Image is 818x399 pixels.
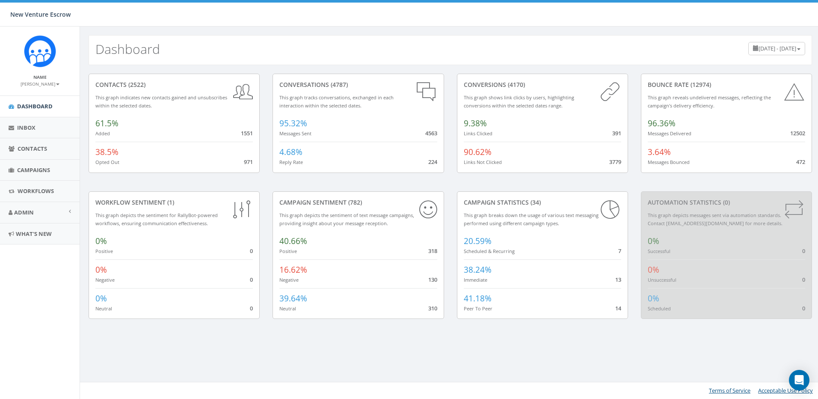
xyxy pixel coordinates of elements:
[329,80,348,89] span: (4787)
[21,80,59,87] a: [PERSON_NAME]
[758,387,813,394] a: Acceptable Use Policy
[95,235,107,247] span: 0%
[648,80,805,89] div: Bounce Rate
[347,198,362,206] span: (782)
[648,130,691,137] small: Messages Delivered
[759,45,796,52] span: [DATE] - [DATE]
[279,130,311,137] small: Messages Sent
[506,80,525,89] span: (4170)
[279,264,307,275] span: 16.62%
[689,80,711,89] span: (12974)
[166,198,174,206] span: (1)
[529,198,541,206] span: (34)
[279,277,299,283] small: Negative
[464,146,492,158] span: 90.62%
[18,187,54,195] span: Workflows
[95,118,119,129] span: 61.5%
[464,235,492,247] span: 20.59%
[648,212,782,226] small: This graph depicts messages sent via automation standards. Contact [EMAIL_ADDRESS][DOMAIN_NAME] f...
[464,118,487,129] span: 9.38%
[425,129,437,137] span: 4563
[796,158,805,166] span: 472
[615,304,621,312] span: 14
[17,124,36,131] span: Inbox
[648,198,805,207] div: Automation Statistics
[464,212,599,226] small: This graph breaks down the usage of various text messaging performed using different campaign types.
[279,248,297,254] small: Positive
[648,248,670,254] small: Successful
[428,304,437,312] span: 310
[95,212,218,226] small: This graph depicts the sentiment for RallyBot-powered workflows, ensuring communication effective...
[279,146,302,158] span: 4.68%
[648,264,659,275] span: 0%
[10,10,71,18] span: New Venture Escrow
[648,293,659,304] span: 0%
[428,276,437,283] span: 130
[464,248,515,254] small: Scheduled & Recurring
[464,198,621,207] div: Campaign Statistics
[279,212,414,226] small: This graph depicts the sentiment of text message campaigns, providing insight about your message ...
[464,80,621,89] div: conversions
[279,305,296,312] small: Neutral
[95,42,160,56] h2: Dashboard
[802,304,805,312] span: 0
[648,235,659,247] span: 0%
[95,248,113,254] small: Positive
[464,264,492,275] span: 38.24%
[33,74,47,80] small: Name
[648,94,771,109] small: This graph reveals undelivered messages, reflecting the campaign's delivery efficiency.
[95,293,107,304] span: 0%
[464,159,502,165] small: Links Not Clicked
[648,118,676,129] span: 96.36%
[615,276,621,283] span: 13
[648,305,671,312] small: Scheduled
[14,208,34,216] span: Admin
[95,146,119,158] span: 38.5%
[279,118,307,129] span: 95.32%
[279,94,394,109] small: This graph tracks conversations, exchanged in each interaction within the selected dates.
[95,198,253,207] div: Workflow Sentiment
[279,293,307,304] span: 39.64%
[16,230,52,238] span: What's New
[279,198,437,207] div: Campaign Sentiment
[95,94,227,109] small: This graph indicates new contacts gained and unsubscribes within the selected dates.
[721,198,730,206] span: (0)
[250,276,253,283] span: 0
[244,158,253,166] span: 971
[279,159,303,165] small: Reply Rate
[618,247,621,255] span: 7
[464,94,574,109] small: This graph shows link clicks by users, highlighting conversions within the selected dates range.
[95,130,110,137] small: Added
[17,166,50,174] span: Campaigns
[464,130,492,137] small: Links Clicked
[609,158,621,166] span: 3779
[95,159,119,165] small: Opted Out
[18,145,47,152] span: Contacts
[95,80,253,89] div: contacts
[464,293,492,304] span: 41.18%
[648,146,671,158] span: 3.64%
[279,80,437,89] div: conversations
[17,102,53,110] span: Dashboard
[24,35,56,67] img: Rally_Corp_Icon_1.png
[802,276,805,283] span: 0
[428,158,437,166] span: 224
[95,264,107,275] span: 0%
[790,129,805,137] span: 12502
[464,305,492,312] small: Peer To Peer
[464,277,487,283] small: Immediate
[648,277,676,283] small: Unsuccessful
[648,159,690,165] small: Messages Bounced
[95,305,112,312] small: Neutral
[241,129,253,137] span: 1551
[279,235,307,247] span: 40.66%
[127,80,145,89] span: (2522)
[95,277,115,283] small: Negative
[250,304,253,312] span: 0
[428,247,437,255] span: 318
[709,387,750,394] a: Terms of Service
[21,81,59,87] small: [PERSON_NAME]
[250,247,253,255] span: 0
[612,129,621,137] span: 391
[802,247,805,255] span: 0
